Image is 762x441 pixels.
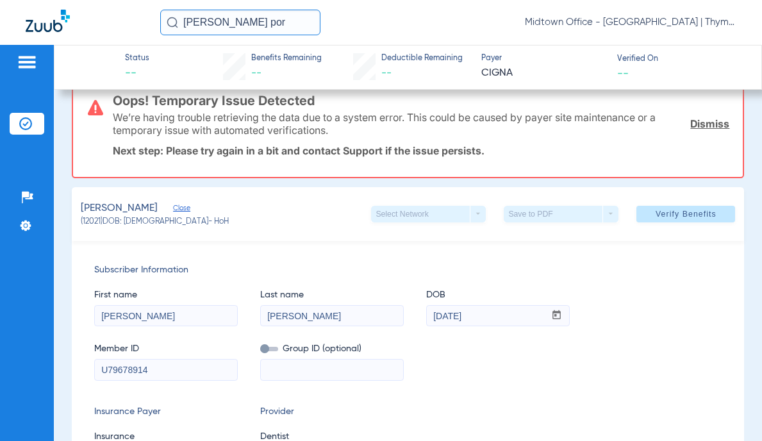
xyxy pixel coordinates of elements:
[125,65,149,81] span: --
[698,379,762,441] iframe: Chat Widget
[636,206,735,222] button: Verify Benefits
[656,209,716,219] span: Verify Benefits
[481,53,606,65] span: Payer
[525,16,736,29] span: Midtown Office - [GEOGRAPHIC_DATA] | Thyme Dental Care
[94,405,238,419] span: Insurance Payer
[260,405,404,419] span: Provider
[167,17,178,28] img: Search Icon
[113,111,682,137] p: We’re having trouble retrieving the data due to a system error. This could be caused by payer sit...
[113,94,730,107] h3: Oops! Temporary Issue Detected
[426,288,570,302] span: DOB
[260,288,404,302] span: Last name
[94,342,238,356] span: Member ID
[251,68,261,78] span: --
[160,10,320,35] input: Search for patients
[617,54,741,65] span: Verified On
[381,68,392,78] span: --
[260,342,404,356] span: Group ID (optional)
[381,53,463,65] span: Deductible Remaining
[544,306,569,326] button: Open calendar
[94,288,238,302] span: First name
[113,144,730,157] p: Next step: Please try again in a bit and contact Support if the issue persists.
[81,201,158,217] span: [PERSON_NAME]
[690,117,729,130] a: Dismiss
[17,54,37,70] img: hamburger-icon
[617,66,629,79] span: --
[251,53,322,65] span: Benefits Remaining
[94,263,722,277] span: Subscriber Information
[88,100,103,115] img: error-icon
[125,53,149,65] span: Status
[26,10,70,32] img: Zuub Logo
[81,217,229,228] span: (12021) DOB: [DEMOGRAPHIC_DATA] - HoH
[173,204,185,216] span: Close
[481,65,606,81] span: CIGNA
